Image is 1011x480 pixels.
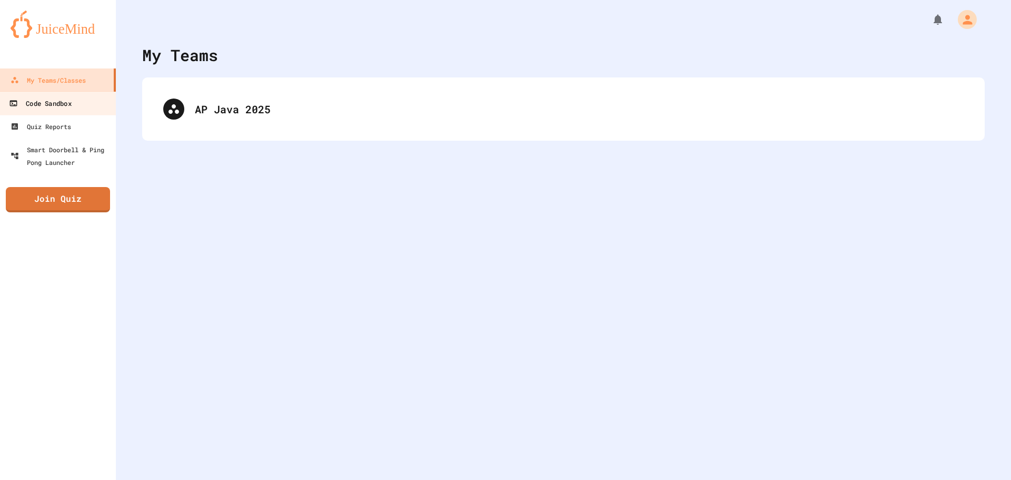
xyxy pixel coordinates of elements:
div: My Teams/Classes [11,74,86,86]
img: logo-orange.svg [11,11,105,38]
div: My Account [947,7,979,32]
div: Code Sandbox [9,97,71,110]
div: My Notifications [912,11,947,28]
div: AP Java 2025 [195,101,964,117]
div: Smart Doorbell & Ping Pong Launcher [11,143,112,169]
div: Quiz Reports [11,120,71,133]
div: AP Java 2025 [153,88,974,130]
a: Join Quiz [6,187,110,212]
div: My Teams [142,43,218,67]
